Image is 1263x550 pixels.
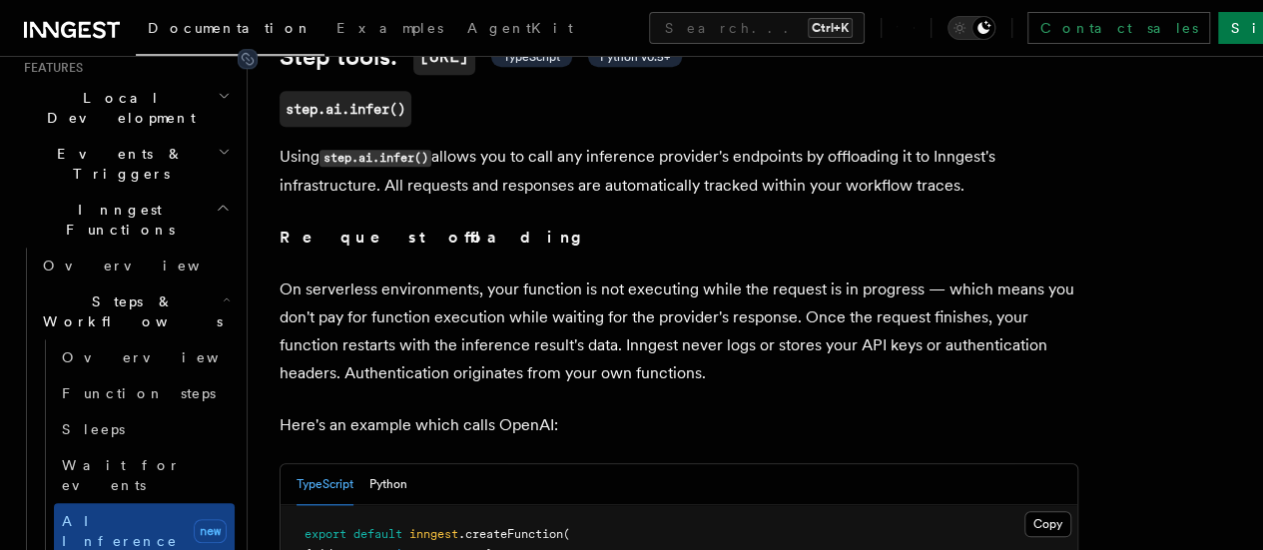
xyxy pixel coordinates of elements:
[62,349,268,365] span: Overview
[467,20,573,36] span: AgentKit
[563,527,570,541] span: (
[808,18,853,38] kbd: Ctrl+K
[54,339,235,375] a: Overview
[947,16,995,40] button: Toggle dark mode
[62,513,178,549] span: AI Inference
[16,192,235,248] button: Inngest Functions
[148,20,313,36] span: Documentation
[455,6,585,54] a: AgentKit
[413,39,475,75] code: [URL]
[16,200,216,240] span: Inngest Functions
[305,527,346,541] span: export
[16,136,235,192] button: Events & Triggers
[35,283,235,339] button: Steps & Workflows
[43,258,249,274] span: Overview
[336,20,443,36] span: Examples
[35,248,235,283] a: Overview
[369,464,407,505] button: Python
[649,12,865,44] button: Search...Ctrl+K
[1027,12,1210,44] a: Contact sales
[54,447,235,503] a: Wait for events
[297,464,353,505] button: TypeScript
[280,275,1078,387] p: On serverless environments, your function is not executing while the request is in progress — whi...
[54,375,235,411] a: Function steps
[409,527,458,541] span: inngest
[1024,511,1071,537] button: Copy
[600,49,670,65] span: Python v0.5+
[280,143,1078,200] p: Using allows you to call any inference provider's endpoints by offloading it to Inngest's infrast...
[353,527,402,541] span: default
[62,457,181,493] span: Wait for events
[62,421,125,437] span: Sleeps
[458,527,563,541] span: .createFunction
[35,291,223,331] span: Steps & Workflows
[324,6,455,54] a: Examples
[194,519,227,543] span: new
[280,411,1078,439] p: Here's an example which calls OpenAI:
[16,80,235,136] button: Local Development
[16,60,83,76] span: Features
[136,6,324,56] a: Documentation
[280,39,682,75] a: Step tools:[URL] TypeScript Python v0.5+
[16,88,218,128] span: Local Development
[503,49,560,65] span: TypeScript
[280,228,596,247] strong: Request offloading
[319,150,431,167] code: step.ai.infer()
[54,411,235,447] a: Sleeps
[62,385,216,401] span: Function steps
[280,91,411,127] a: step.ai.infer()
[16,144,218,184] span: Events & Triggers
